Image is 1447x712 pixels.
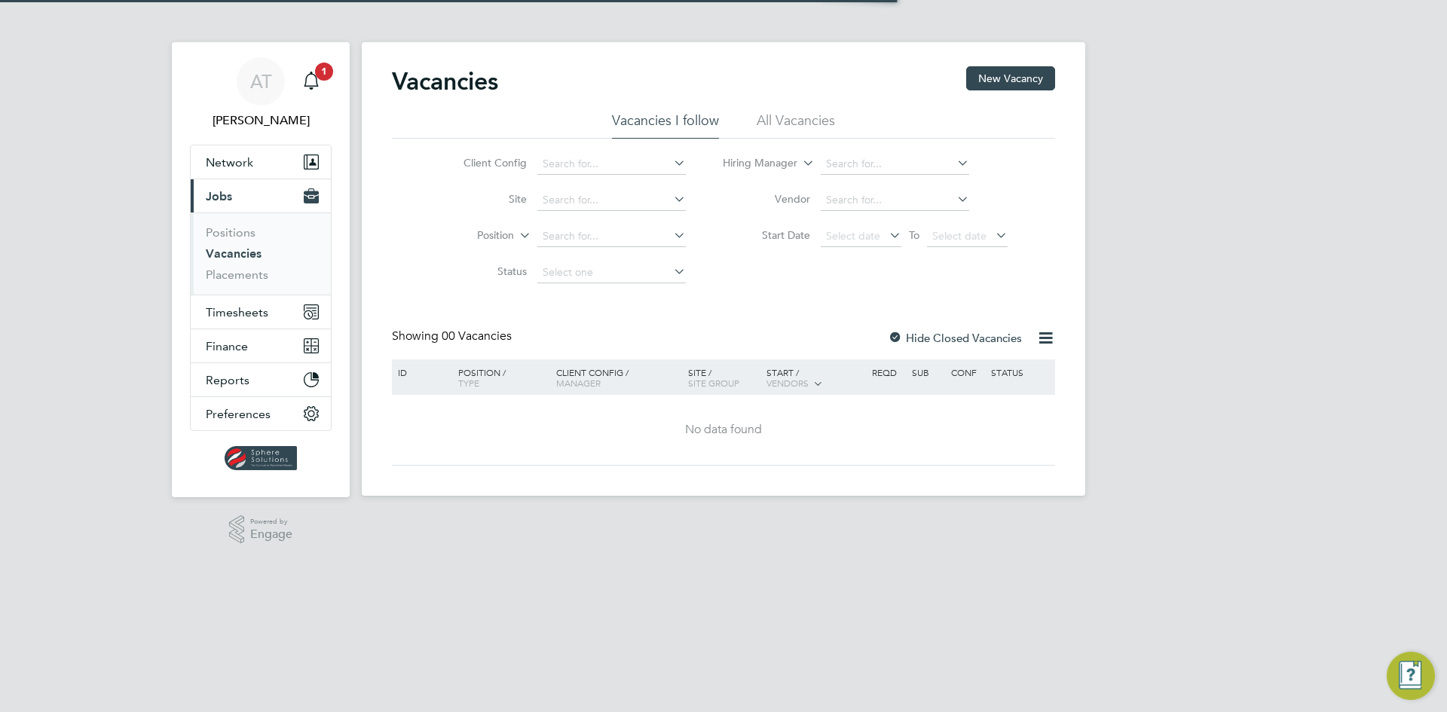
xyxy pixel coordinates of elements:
[440,156,527,170] label: Client Config
[442,328,512,344] span: 00 Vacancies
[723,192,810,206] label: Vendor
[684,359,763,396] div: Site /
[537,190,686,211] input: Search for...
[888,331,1022,345] label: Hide Closed Vacancies
[190,57,332,130] a: AT[PERSON_NAME]
[206,373,249,387] span: Reports
[172,42,350,497] nav: Main navigation
[394,359,447,385] div: ID
[250,515,292,528] span: Powered by
[191,363,331,396] button: Reports
[966,66,1055,90] button: New Vacancy
[821,154,969,175] input: Search for...
[987,359,1053,385] div: Status
[947,359,987,385] div: Conf
[315,63,333,81] span: 1
[392,66,498,96] h2: Vacancies
[757,112,835,139] li: All Vacancies
[766,377,809,389] span: Vendors
[225,446,298,470] img: spheresolutions-logo-retina.png
[688,377,739,389] span: Site Group
[206,305,268,319] span: Timesheets
[537,226,686,247] input: Search for...
[206,189,232,203] span: Jobs
[763,359,868,397] div: Start /
[723,228,810,242] label: Start Date
[552,359,684,396] div: Client Config /
[447,359,552,396] div: Position /
[206,246,262,261] a: Vacancies
[458,377,479,389] span: Type
[537,154,686,175] input: Search for...
[206,339,248,353] span: Finance
[191,179,331,212] button: Jobs
[556,377,601,389] span: Manager
[296,57,326,105] a: 1
[904,225,924,245] span: To
[440,264,527,278] label: Status
[1387,652,1435,700] button: Engage Resource Center
[440,192,527,206] label: Site
[206,155,253,170] span: Network
[191,397,331,430] button: Preferences
[191,295,331,328] button: Timesheets
[229,515,293,544] a: Powered byEngage
[250,528,292,541] span: Engage
[191,329,331,362] button: Finance
[908,359,947,385] div: Sub
[190,446,332,470] a: Go to home page
[868,359,907,385] div: Reqd
[537,262,686,283] input: Select one
[427,228,514,243] label: Position
[612,112,719,139] li: Vacancies I follow
[392,328,515,344] div: Showing
[191,212,331,295] div: Jobs
[206,407,271,421] span: Preferences
[711,156,797,171] label: Hiring Manager
[206,267,268,282] a: Placements
[190,112,332,130] span: Amelia Taylor
[250,72,272,91] span: AT
[932,229,987,243] span: Select date
[191,145,331,179] button: Network
[394,422,1053,438] div: No data found
[826,229,880,243] span: Select date
[206,225,255,240] a: Positions
[821,190,969,211] input: Search for...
